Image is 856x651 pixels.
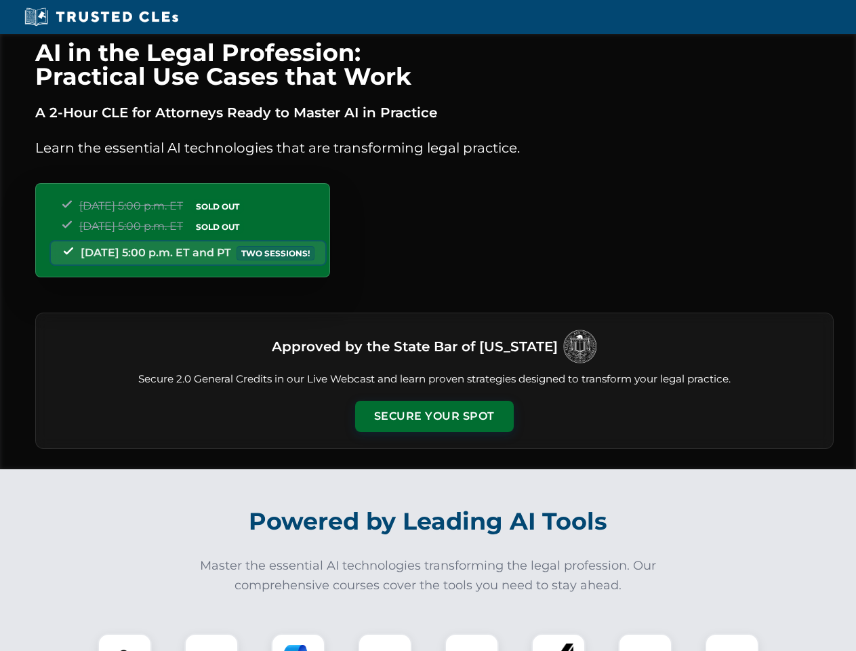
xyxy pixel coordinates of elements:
h1: AI in the Legal Profession: Practical Use Cases that Work [35,41,834,88]
span: SOLD OUT [191,199,244,214]
span: SOLD OUT [191,220,244,234]
img: Trusted CLEs [20,7,182,27]
p: Learn the essential AI technologies that are transforming legal practice. [35,137,834,159]
p: Secure 2.0 General Credits in our Live Webcast and learn proven strategies designed to transform ... [52,372,817,387]
button: Secure Your Spot [355,401,514,432]
h2: Powered by Leading AI Tools [53,498,804,545]
p: A 2-Hour CLE for Attorneys Ready to Master AI in Practice [35,102,834,123]
span: [DATE] 5:00 p.m. ET [79,220,183,233]
span: [DATE] 5:00 p.m. ET [79,199,183,212]
h3: Approved by the State Bar of [US_STATE] [272,334,558,359]
p: Master the essential AI technologies transforming the legal profession. Our comprehensive courses... [191,556,666,595]
img: Logo [563,330,597,363]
